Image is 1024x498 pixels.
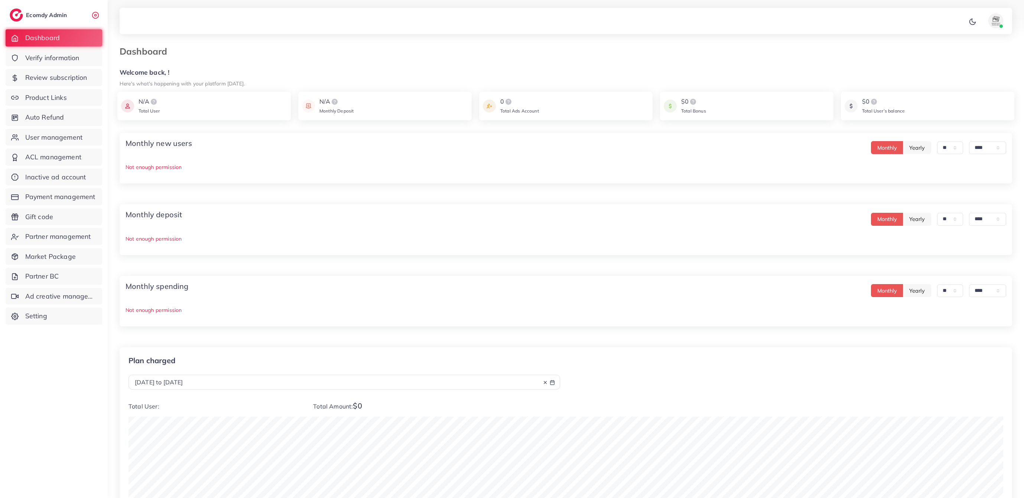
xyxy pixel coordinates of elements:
img: logo [504,97,513,106]
h3: Dashboard [120,46,173,57]
span: Market Package [25,252,76,261]
a: Product Links [6,89,102,106]
span: Ad creative management [25,292,97,301]
div: N/A [319,97,354,106]
small: Here's what's happening with your platform [DATE]. [120,80,245,87]
button: Monthly [871,213,903,226]
h4: Monthly deposit [126,210,182,219]
span: Product Links [25,93,67,102]
p: Total User: [129,401,301,411]
div: $0 [862,97,905,106]
a: avatar [979,13,1006,28]
h5: Welcome back, ! [120,69,1012,77]
div: 0 [500,97,539,106]
span: Total Ads Account [500,108,539,114]
div: N/A [139,97,160,106]
a: Dashboard [6,29,102,46]
p: Total Amount: [313,401,560,411]
img: logo [330,97,339,106]
span: Partner management [25,232,91,241]
span: Gift code [25,212,53,222]
img: logo [869,97,878,106]
img: icon payment [483,97,496,115]
button: Yearly [903,213,931,226]
a: Verify information [6,49,102,66]
span: Review subscription [25,73,87,82]
img: logo [689,97,698,106]
span: Setting [25,311,47,321]
p: Not enough permission [126,234,1006,243]
button: Yearly [903,141,931,154]
p: Not enough permission [126,163,1006,172]
a: Partner management [6,228,102,245]
span: Dashboard [25,33,60,43]
span: ACL management [25,152,81,162]
div: $0 [681,97,706,106]
span: Total User’s balance [862,108,905,114]
a: Payment management [6,188,102,205]
button: Monthly [871,141,903,154]
h4: Monthly new users [126,139,192,148]
p: Plan charged [129,356,560,365]
button: Monthly [871,284,903,297]
span: Verify information [25,53,79,63]
a: Auto Refund [6,109,102,126]
a: Partner BC [6,268,102,285]
button: Yearly [903,284,931,297]
span: Auto Refund [25,113,64,122]
img: icon payment [121,97,134,115]
img: logo [149,97,158,106]
span: Payment management [25,192,95,202]
a: Setting [6,307,102,325]
a: User management [6,129,102,146]
span: User management [25,133,82,142]
span: Monthly Deposit [319,108,354,114]
img: icon payment [302,97,315,115]
p: Not enough permission [126,306,1006,315]
a: Ad creative management [6,288,102,305]
img: logo [10,9,23,22]
span: Inactive ad account [25,172,86,182]
h4: Monthly spending [126,282,189,291]
img: icon payment [664,97,677,115]
span: Total Bonus [681,108,706,114]
span: $0 [353,401,362,410]
a: logoEcomdy Admin [10,9,69,22]
h2: Ecomdy Admin [26,12,69,19]
img: icon payment [845,97,858,115]
a: Review subscription [6,69,102,86]
span: [DATE] to [DATE] [135,378,183,386]
img: avatar [988,13,1003,28]
a: Inactive ad account [6,169,102,186]
span: Total User [139,108,160,114]
a: Market Package [6,248,102,265]
span: Partner BC [25,271,59,281]
a: ACL management [6,149,102,166]
a: Gift code [6,208,102,225]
